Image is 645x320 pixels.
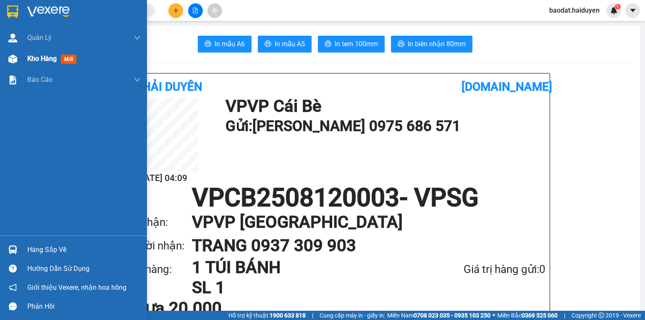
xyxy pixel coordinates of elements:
button: plus [168,3,183,18]
span: printer [265,40,271,48]
span: plus [173,8,179,13]
button: caret-down [625,3,640,18]
img: warehouse-icon [8,55,17,63]
strong: 0369 525 060 [522,312,558,319]
span: caret-down [629,7,637,14]
span: ⚪️ [493,314,495,317]
span: Gửi: [7,8,20,17]
h1: VP VP Cái Bè [225,98,541,115]
button: printerIn tem 100mm [318,36,385,52]
span: printer [205,40,211,48]
b: [DOMAIN_NAME] [461,80,552,94]
span: file-add [192,8,198,13]
span: Giới thiệu Vexere, nhận hoa hồng [27,282,126,293]
h2: [DATE] 04:09 [125,171,198,185]
span: In mẫu A6 [215,39,245,49]
span: In biên nhận 80mm [408,39,466,49]
div: TRANG [80,27,165,37]
b: Hải Duyên [142,80,202,94]
span: Nhận: [80,8,100,17]
img: solution-icon [8,76,17,84]
strong: 1900 633 818 [270,312,306,319]
h1: VP VP [GEOGRAPHIC_DATA] [192,210,529,234]
button: file-add [188,3,203,18]
span: In tem 100mm [335,39,378,49]
h1: VPCB2508120003 - VPSG [125,185,545,210]
span: aim [212,8,218,13]
div: [PERSON_NAME] [7,17,74,27]
div: Giá trị hàng gửi: 0 [419,261,545,278]
div: Người nhận: [125,237,192,254]
div: Tên hàng: [125,261,192,278]
div: 0975686571 [7,27,74,39]
span: Hỗ trợ kỹ thuật: [228,311,306,320]
span: mới [61,55,76,64]
span: Quản Lý [27,32,52,43]
div: VP Cái Bè [7,7,74,17]
span: In mẫu A5 [275,39,305,49]
button: aim [207,3,222,18]
button: printerIn mẫu A5 [258,36,312,52]
span: question-circle [9,265,17,273]
span: down [134,76,141,83]
span: Miền Nam [387,311,490,320]
span: Miền Bắc [497,311,558,320]
button: printerIn mẫu A6 [198,36,252,52]
div: 20.000 [79,54,166,66]
span: copyright [598,312,604,318]
span: Cung cấp máy in - giấy in: [320,311,385,320]
span: 1 [616,4,619,10]
strong: 0708 023 035 - 0935 103 250 [414,312,490,319]
div: Hàng sắp về [27,244,141,256]
div: VP [GEOGRAPHIC_DATA] [80,7,165,27]
div: Chưa 20.000 [125,300,264,317]
span: printer [325,40,331,48]
span: | [564,311,565,320]
span: baodat.haiduyen [543,5,606,16]
sup: 1 [615,4,621,10]
div: Phản hồi [27,300,141,313]
img: warehouse-icon [8,34,17,42]
span: down [134,34,141,41]
span: Báo cáo [27,74,52,85]
h1: TRANG 0937 309 903 [192,234,529,257]
div: 0937309903 [80,37,165,49]
h1: SL 1 [192,278,419,298]
span: Chưa : [79,56,99,65]
span: message [9,302,17,310]
h1: Gửi: [PERSON_NAME] 0975 686 571 [225,115,541,138]
div: Hướng dẫn sử dụng [27,262,141,275]
button: printerIn biên nhận 80mm [391,36,472,52]
span: notification [9,283,17,291]
h1: 1 TÚI BÁNH [192,257,419,278]
div: VP nhận: [125,214,192,231]
span: | [312,311,313,320]
span: Kho hàng [27,55,57,63]
span: printer [398,40,404,48]
img: icon-new-feature [610,7,618,14]
img: warehouse-icon [8,245,17,254]
img: logo-vxr [7,5,18,18]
